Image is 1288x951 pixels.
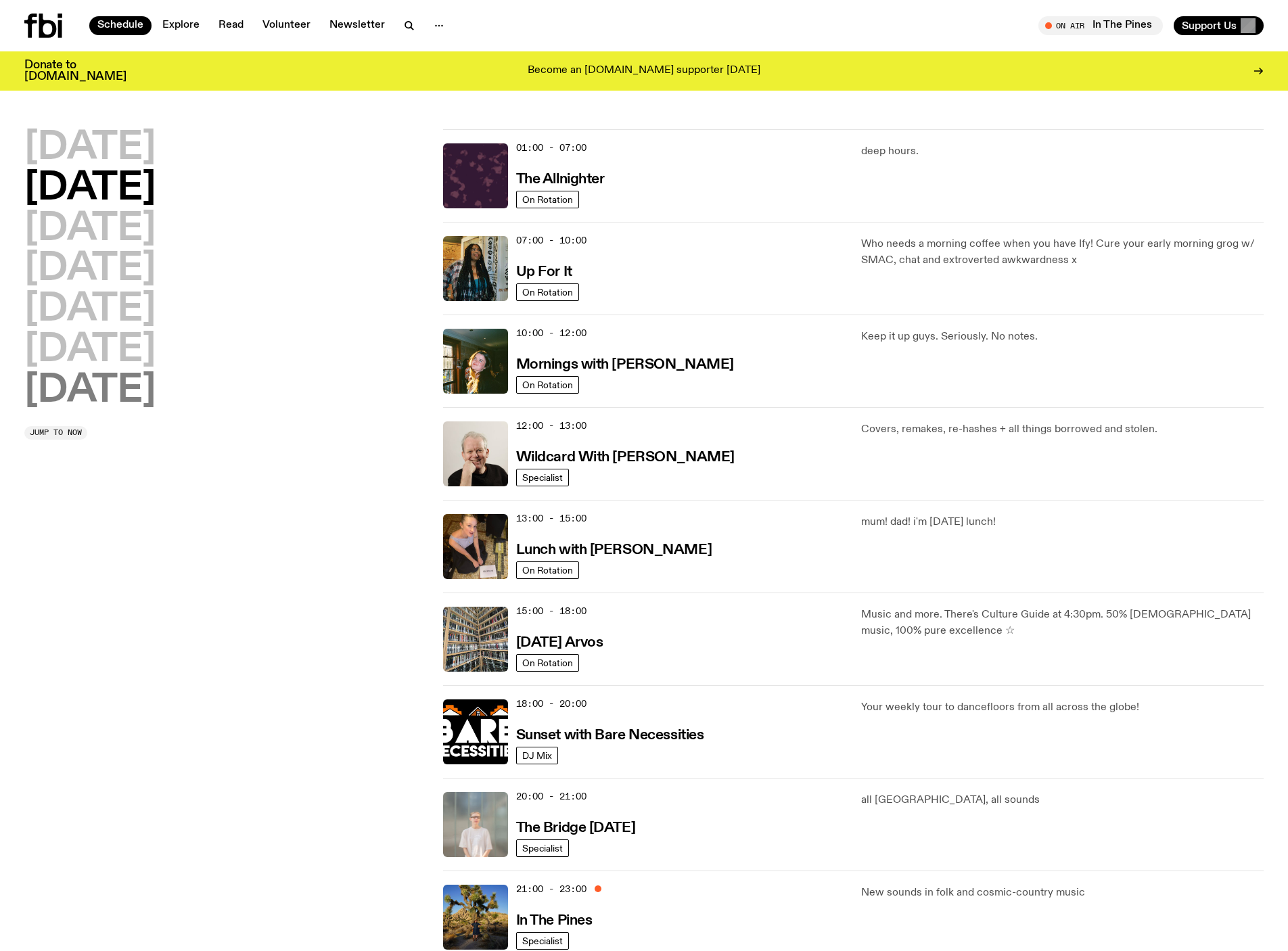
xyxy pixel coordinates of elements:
[24,129,156,167] button: [DATE]
[516,728,704,743] h3: Sunset with Bare Necessities
[443,885,508,950] img: Johanna stands in the middle distance amongst a desert scene with large cacti and trees. She is w...
[24,170,156,208] button: [DATE]
[861,143,1264,160] p: deep hours.
[89,16,152,35] a: Schedule
[861,236,1264,269] p: Who needs a morning coffee when you have Ify! Cure your early morning grog w/ SMAC, chat and extr...
[516,448,735,465] a: Wildcard With [PERSON_NAME]
[516,141,586,154] span: 01:00 - 07:00
[516,540,712,557] a: Lunch with [PERSON_NAME]
[516,358,734,372] h3: Mornings with [PERSON_NAME]
[516,327,586,340] span: 10:00 - 12:00
[516,932,569,950] a: Specialist
[30,429,82,436] span: Jump to now
[522,750,552,760] span: DJ Mix
[516,469,569,486] a: Specialist
[522,287,573,297] span: On Rotation
[254,16,319,35] a: Volunteer
[861,607,1264,639] p: Music and more. There's Culture Guide at 4:30pm. 50% [DEMOGRAPHIC_DATA] music, 100% pure excellen...
[516,790,586,803] span: 20:00 - 21:00
[861,421,1264,438] p: Covers, remakes, re-hashes + all things borrowed and stolen.
[516,697,586,710] span: 18:00 - 20:00
[522,935,563,946] span: Specialist
[522,565,573,575] span: On Rotation
[516,914,593,928] h3: In The Pines
[516,419,586,432] span: 12:00 - 13:00
[1174,16,1264,35] button: Support Us
[516,605,586,618] span: 15:00 - 18:00
[516,633,603,650] a: [DATE] Arvos
[516,265,572,279] h3: Up For It
[321,16,393,35] a: Newsletter
[516,450,735,465] h3: Wildcard With [PERSON_NAME]
[24,372,156,410] button: [DATE]
[516,818,636,835] a: The Bridge [DATE]
[516,726,704,743] a: Sunset with Bare Necessities
[516,376,579,394] a: On Rotation
[522,657,573,668] span: On Rotation
[443,329,508,394] img: Freya smiles coyly as she poses for the image.
[516,283,579,301] a: On Rotation
[516,911,593,928] a: In The Pines
[516,561,579,579] a: On Rotation
[522,843,563,853] span: Specialist
[516,839,569,857] a: Specialist
[154,16,208,35] a: Explore
[861,329,1264,345] p: Keep it up guys. Seriously. No notes.
[24,250,156,288] button: [DATE]
[522,194,573,204] span: On Rotation
[522,379,573,390] span: On Rotation
[516,355,734,372] a: Mornings with [PERSON_NAME]
[516,172,605,187] h3: The Allnighter
[443,236,508,301] img: Ify - a Brown Skin girl with black braided twists, looking up to the side with her tongue stickin...
[528,65,760,77] p: Become an [DOMAIN_NAME] supporter [DATE]
[24,60,127,83] h3: Donate to [DOMAIN_NAME]
[443,607,508,672] img: A corner shot of the fbi music library
[861,792,1264,808] p: all [GEOGRAPHIC_DATA], all sounds
[516,821,636,835] h3: The Bridge [DATE]
[516,512,586,525] span: 13:00 - 15:00
[24,426,87,440] button: Jump to now
[516,543,712,557] h3: Lunch with [PERSON_NAME]
[516,191,579,208] a: On Rotation
[516,234,586,247] span: 07:00 - 10:00
[210,16,252,35] a: Read
[516,747,558,764] a: DJ Mix
[443,699,508,764] img: Bare Necessities
[443,514,508,579] img: SLC lunch cover
[861,514,1264,530] p: mum! dad! i'm [DATE] lunch!
[861,885,1264,901] p: New sounds in folk and cosmic-country music
[516,654,579,672] a: On Rotation
[516,883,586,896] span: 21:00 - 23:00
[24,210,156,248] button: [DATE]
[516,636,603,650] h3: [DATE] Arvos
[861,699,1264,716] p: Your weekly tour to dancefloors from all across the globe!
[516,262,572,279] a: Up For It
[443,421,508,486] img: Stuart is smiling charmingly, wearing a black t-shirt against a stark white background.
[1038,16,1163,35] button: On AirIn The Pines
[24,291,156,329] button: [DATE]
[522,472,563,482] span: Specialist
[1182,20,1237,32] span: Support Us
[24,331,156,369] button: [DATE]
[443,792,508,857] img: Mara stands in front of a frosted glass wall wearing a cream coloured t-shirt and black glasses. ...
[516,170,605,187] a: The Allnighter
